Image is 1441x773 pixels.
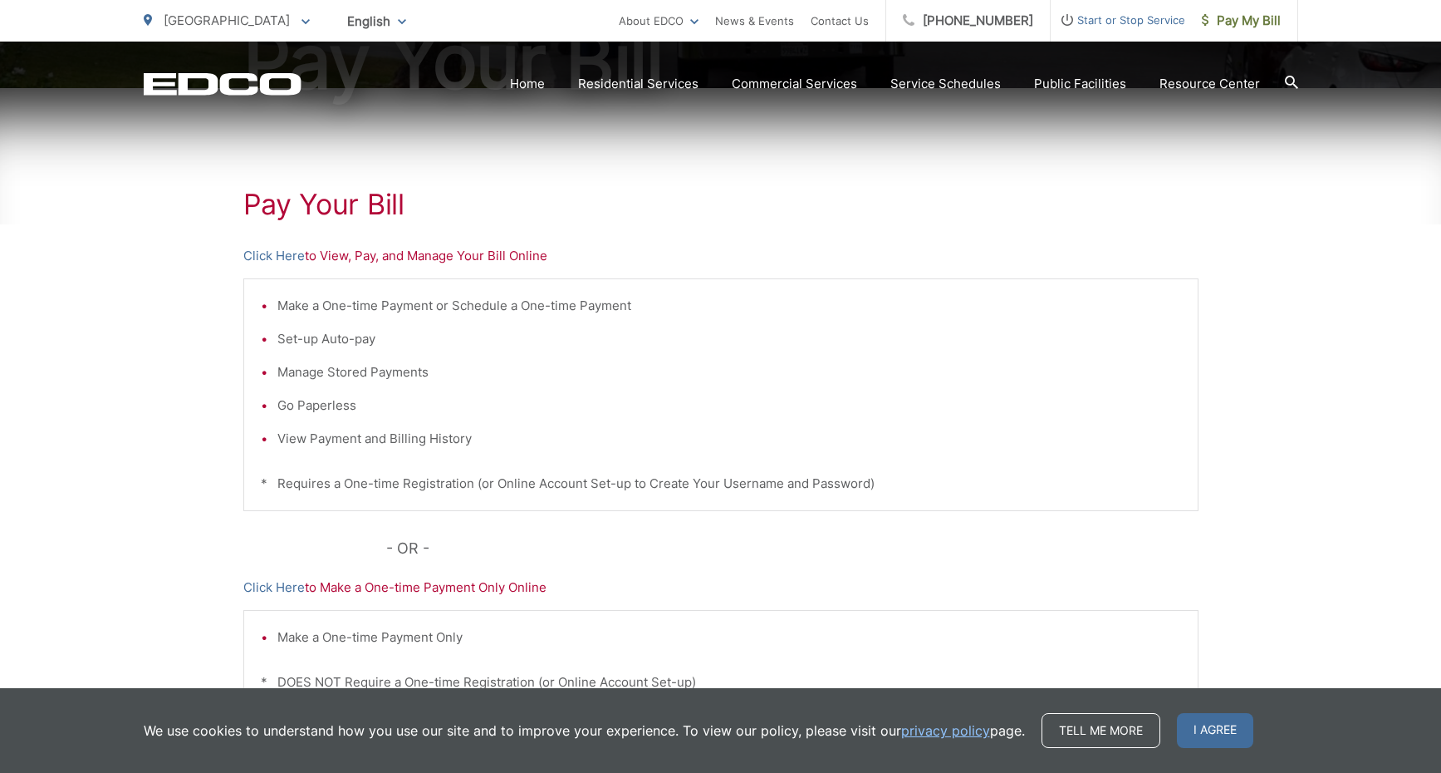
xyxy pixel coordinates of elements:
a: Contact Us [811,11,869,31]
li: View Payment and Billing History [277,429,1181,449]
p: * Requires a One-time Registration (or Online Account Set-up to Create Your Username and Password) [261,474,1181,494]
a: Public Facilities [1034,74,1126,94]
span: Pay My Bill [1202,11,1281,31]
a: Home [510,74,545,94]
a: About EDCO [619,11,698,31]
a: News & Events [715,11,794,31]
a: Residential Services [578,74,698,94]
a: EDCD logo. Return to the homepage. [144,72,301,96]
h1: Pay Your Bill [243,188,1198,221]
li: Set-up Auto-pay [277,329,1181,349]
span: I agree [1177,713,1253,748]
li: Go Paperless [277,396,1181,416]
a: Service Schedules [890,74,1001,94]
a: Click Here [243,246,305,266]
a: Tell me more [1042,713,1160,748]
p: - OR - [386,536,1198,561]
span: [GEOGRAPHIC_DATA] [164,12,290,28]
a: privacy policy [901,721,990,741]
span: English [335,7,419,36]
li: Manage Stored Payments [277,362,1181,382]
a: Click Here [243,578,305,598]
p: * DOES NOT Require a One-time Registration (or Online Account Set-up) [261,672,1181,692]
p: to View, Pay, and Manage Your Bill Online [243,246,1198,266]
p: We use cookies to understand how you use our site and to improve your experience. To view our pol... [144,721,1025,741]
li: Make a One-time Payment or Schedule a One-time Payment [277,296,1181,316]
a: Resource Center [1159,74,1260,94]
li: Make a One-time Payment Only [277,628,1181,647]
p: to Make a One-time Payment Only Online [243,578,1198,598]
a: Commercial Services [732,74,857,94]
